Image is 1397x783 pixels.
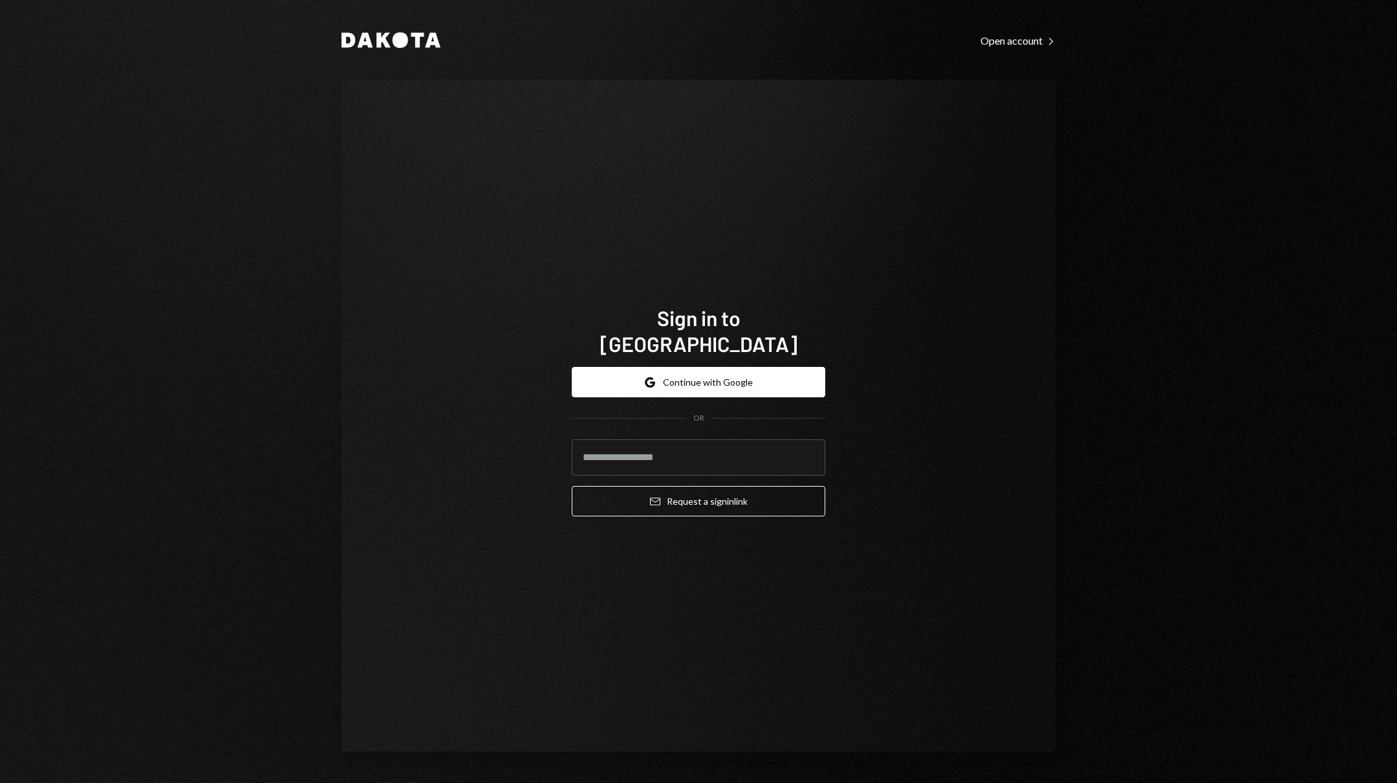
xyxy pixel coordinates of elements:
button: Request a signinlink [572,486,825,516]
a: Open account [980,33,1056,47]
div: Open account [980,34,1056,47]
div: OR [693,413,704,424]
button: Continue with Google [572,367,825,397]
h1: Sign in to [GEOGRAPHIC_DATA] [572,305,825,357]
